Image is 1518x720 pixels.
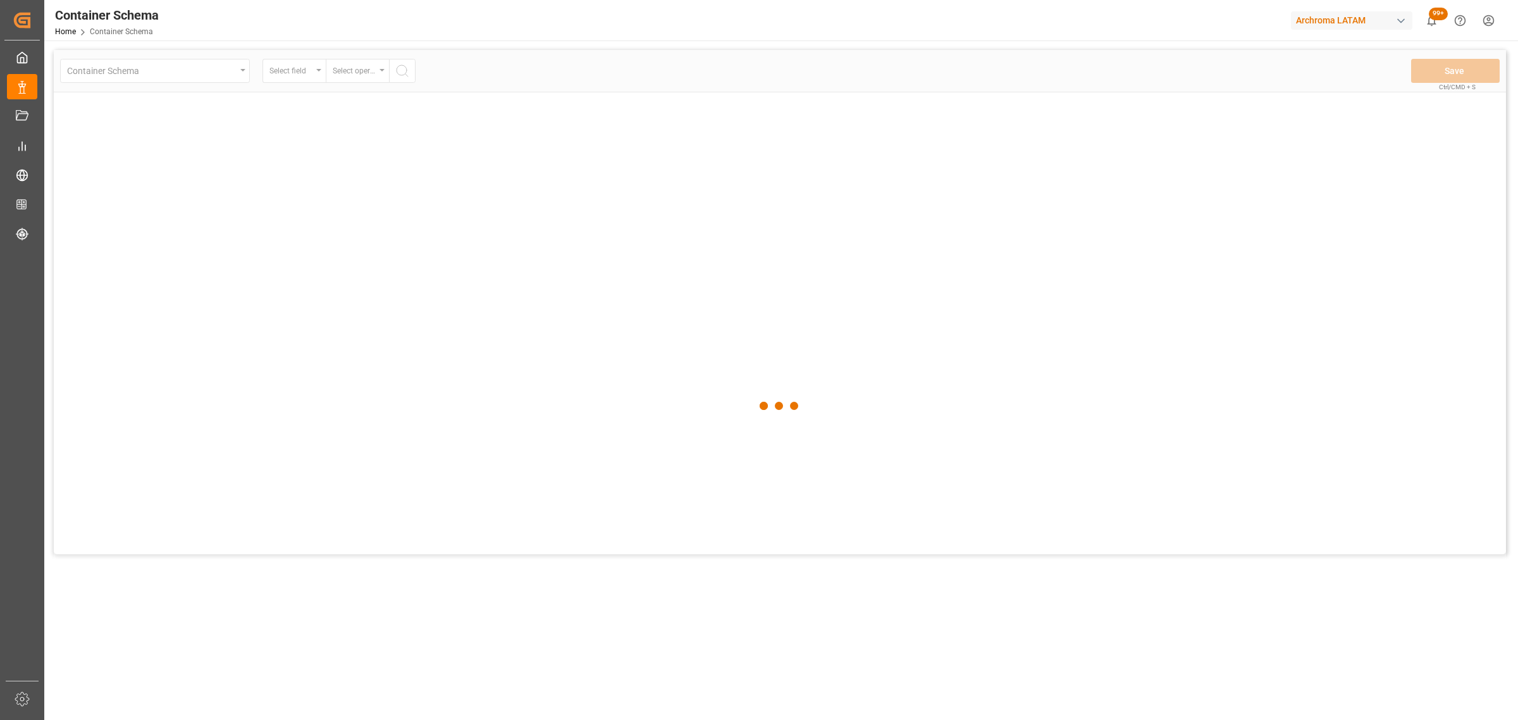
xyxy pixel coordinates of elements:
a: Home [55,27,76,36]
div: Container Schema [55,6,159,25]
div: Archroma LATAM [1291,11,1412,30]
span: 99+ [1429,8,1448,20]
button: Help Center [1446,6,1474,35]
button: show 100 new notifications [1417,6,1446,35]
button: Archroma LATAM [1291,8,1417,32]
